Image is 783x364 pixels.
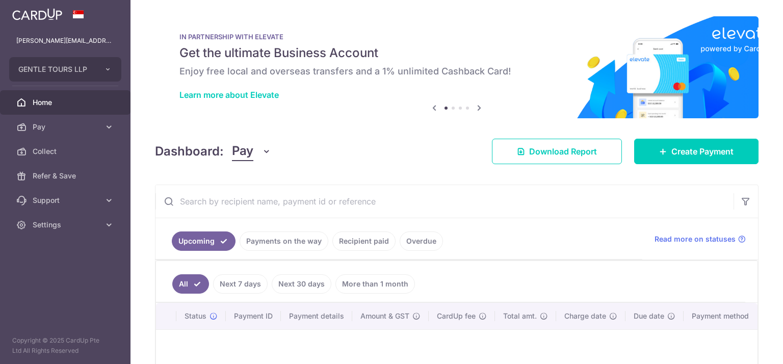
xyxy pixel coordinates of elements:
[16,36,114,46] p: [PERSON_NAME][EMAIL_ADDRESS][DOMAIN_NAME]
[437,311,476,321] span: CardUp fee
[272,274,331,294] a: Next 30 days
[671,145,734,158] span: Create Payment
[33,220,100,230] span: Settings
[232,142,253,161] span: Pay
[155,142,224,161] h4: Dashboard:
[33,146,100,157] span: Collect
[503,311,537,321] span: Total amt.
[492,139,622,164] a: Download Report
[155,185,734,218] input: Search by recipient name, payment id or reference
[213,274,268,294] a: Next 7 days
[155,16,759,118] img: Renovation banner
[564,311,606,321] span: Charge date
[655,234,736,244] span: Read more on statuses
[634,311,664,321] span: Due date
[179,90,279,100] a: Learn more about Elevate
[226,303,281,329] th: Payment ID
[332,231,396,251] a: Recipient paid
[185,311,206,321] span: Status
[400,231,443,251] a: Overdue
[655,234,746,244] a: Read more on statuses
[172,231,236,251] a: Upcoming
[33,195,100,205] span: Support
[240,231,328,251] a: Payments on the way
[281,303,352,329] th: Payment details
[33,122,100,132] span: Pay
[529,145,597,158] span: Download Report
[179,33,734,41] p: IN PARTNERSHIP WITH ELEVATE
[179,65,734,77] h6: Enjoy free local and overseas transfers and a 1% unlimited Cashback Card!
[360,311,409,321] span: Amount & GST
[335,274,415,294] a: More than 1 month
[12,8,62,20] img: CardUp
[179,45,734,61] h5: Get the ultimate Business Account
[232,142,271,161] button: Pay
[33,171,100,181] span: Refer & Save
[18,64,94,74] span: GENTLE TOURS LLP
[172,274,209,294] a: All
[684,303,761,329] th: Payment method
[634,139,759,164] a: Create Payment
[9,57,121,82] button: GENTLE TOURS LLP
[33,97,100,108] span: Home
